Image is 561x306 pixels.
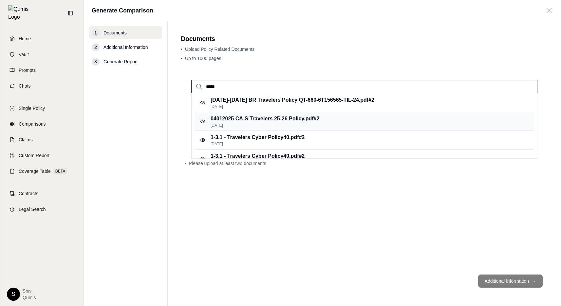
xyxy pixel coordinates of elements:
div: S [7,288,20,301]
span: Up to 1000 pages [185,56,221,61]
div: 1 [92,29,100,37]
span: Prompts [19,67,36,73]
span: Custom Report [19,152,49,159]
span: Chats [19,83,31,89]
span: Shiv [23,288,36,294]
a: Custom Report [4,148,80,163]
p: [DATE] [211,104,374,109]
span: • [185,160,186,167]
a: Contracts [4,186,80,201]
p: [DATE] [211,123,319,128]
a: Claims [4,133,80,147]
span: Generate Report [103,58,138,65]
a: Chats [4,79,80,93]
a: Single Policy [4,101,80,115]
a: Coverage TableBETA [4,164,80,178]
a: Home [4,31,80,46]
span: Upload Policy Related Documents [185,47,254,52]
span: Please upload at least two documents [189,160,266,167]
p: [DATE]-[DATE] BR Travelers Policy QT-660-6T156565-TIL-24.pdf #2 [211,96,374,104]
button: Collapse sidebar [65,8,76,18]
span: Legal Search [19,206,46,213]
span: Comparisons [19,121,46,127]
span: Claims [19,136,33,143]
p: 1-3.1 - Travelers Cyber Policy40.pdf #2 [211,152,305,160]
p: [DATE] [211,141,305,147]
img: Qumis Logo [8,5,33,21]
p: 1-3.1 - Travelers Cyber Policy40.pdf #2 [211,133,305,141]
span: • [181,56,182,61]
p: 04012025 CA-S Travelers 25-26 Policy.pdf #2 [211,115,319,123]
h2: Documents [181,34,548,43]
div: 3 [92,58,100,66]
a: Comparisons [4,117,80,131]
a: Prompts [4,63,80,77]
span: • [181,47,182,52]
a: Legal Search [4,202,80,216]
div: 2 [92,43,100,51]
span: Qumis [23,294,36,301]
span: Vault [19,51,29,58]
span: Documents [103,30,127,36]
a: Vault [4,47,80,62]
span: Single Policy [19,105,45,112]
span: Coverage Table [19,168,51,174]
span: Additional Information [103,44,148,51]
span: Home [19,35,31,42]
h1: Generate Comparison [92,6,153,15]
span: Contracts [19,190,38,197]
span: BETA [53,168,67,174]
